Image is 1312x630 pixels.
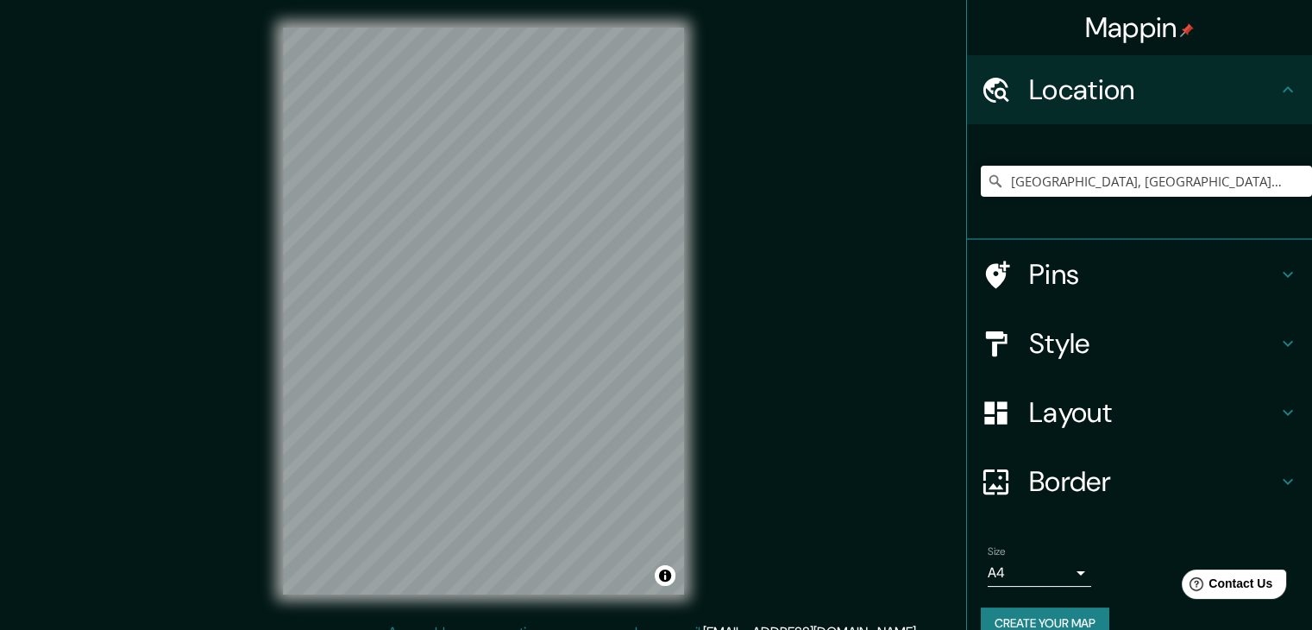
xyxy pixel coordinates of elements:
h4: Style [1029,326,1277,361]
div: Location [967,55,1312,124]
div: Layout [967,378,1312,447]
div: Border [967,447,1312,516]
label: Size [988,545,1006,559]
h4: Pins [1029,257,1277,292]
h4: Mappin [1085,10,1195,45]
button: Toggle attribution [655,565,675,586]
div: Pins [967,240,1312,309]
img: pin-icon.png [1180,23,1194,37]
input: Pick your city or area [981,166,1312,197]
h4: Location [1029,72,1277,107]
h4: Layout [1029,395,1277,430]
h4: Border [1029,464,1277,499]
div: A4 [988,559,1091,587]
div: Style [967,309,1312,378]
iframe: Help widget launcher [1158,563,1293,611]
canvas: Map [283,28,684,595]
